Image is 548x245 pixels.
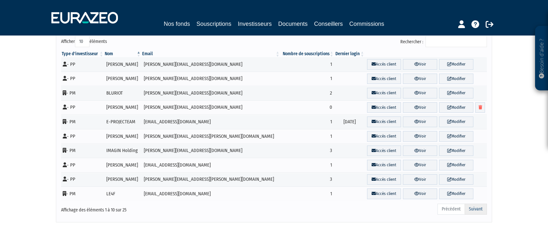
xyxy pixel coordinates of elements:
a: Voir [403,131,437,142]
a: Modifier [439,146,473,156]
a: Modifier [439,59,473,70]
td: - PP [61,100,104,115]
td: 1 [280,129,334,144]
td: - PP [61,72,104,86]
td: - PM [61,187,104,201]
td: [PERSON_NAME][EMAIL_ADDRESS][DOMAIN_NAME] [142,86,280,100]
td: [PERSON_NAME] [104,72,142,86]
td: [PERSON_NAME][EMAIL_ADDRESS][DOMAIN_NAME] [142,57,280,72]
a: Modifier [439,160,473,170]
a: Accès client [367,131,401,142]
td: [PERSON_NAME] [104,57,142,72]
a: Conseillers [314,19,343,28]
td: - PP [61,172,104,187]
th: &nbsp; [365,51,487,57]
td: [PERSON_NAME][EMAIL_ADDRESS][PERSON_NAME][DOMAIN_NAME] [142,172,280,187]
a: Voir [403,160,437,170]
a: Accès client [367,160,401,170]
a: Accès client [367,146,401,156]
td: IMAGIN Holding [104,144,142,158]
label: Rechercher : [400,36,487,47]
td: [PERSON_NAME] [104,129,142,144]
a: Accès client [367,174,401,185]
td: - PM [61,115,104,129]
a: Accès client [367,117,401,127]
td: [PERSON_NAME][EMAIL_ADDRESS][PERSON_NAME][DOMAIN_NAME] [142,129,280,144]
td: - PP [61,158,104,172]
th: Email : activer pour trier la colonne par ordre croissant [142,51,280,57]
td: - PM [61,144,104,158]
td: - PM [61,86,104,100]
a: Commissions [349,19,384,28]
a: Modifier [439,102,473,113]
th: Type d'investisseur : activer pour trier la colonne par ordre croissant [61,51,104,57]
a: Modifier [439,189,473,199]
td: [EMAIL_ADDRESS][DOMAIN_NAME] [142,158,280,172]
a: Supprimer [475,102,485,113]
a: Voir [403,74,437,84]
a: Modifier [439,174,473,185]
td: 1 [280,115,334,129]
select: Afficheréléments [75,36,90,47]
td: [PERSON_NAME] [104,172,142,187]
a: Investisseurs [238,19,272,29]
a: Modifier [439,131,473,142]
td: 0 [280,100,334,115]
td: E-PROJECTEAM [104,115,142,129]
a: Accès client [367,74,401,84]
td: 1 [280,57,334,72]
a: Accès client [367,189,401,199]
a: Souscriptions [196,19,231,28]
td: [PERSON_NAME][EMAIL_ADDRESS][DOMAIN_NAME] [142,144,280,158]
div: Affichage des éléments 1 à 10 sur 25 [61,203,233,213]
td: - PP [61,57,104,72]
td: LE4F [104,187,142,201]
td: - PP [61,129,104,144]
td: 3 [280,172,334,187]
td: 2 [280,86,334,100]
th: Nom : activer pour trier la colonne par ordre d&eacute;croissant [104,51,142,57]
a: Suivant [465,204,487,215]
a: Modifier [439,74,473,84]
th: Dernier login : activer pour trier la colonne par ordre croissant [334,51,365,57]
th: Nombre de souscriptions : activer pour trier la colonne par ordre croissant [280,51,334,57]
a: Voir [403,146,437,156]
a: Voir [403,59,437,70]
td: 3 [280,144,334,158]
a: Nos fonds [164,19,190,28]
a: Voir [403,102,437,113]
p: Besoin d'aide ? [538,29,545,87]
td: [PERSON_NAME] [104,158,142,172]
td: 1 [280,158,334,172]
input: Rechercher : [426,36,487,47]
label: Afficher éléments [61,36,107,47]
td: [DATE] [334,115,365,129]
a: Voir [403,189,437,199]
td: [PERSON_NAME][EMAIL_ADDRESS][DOMAIN_NAME] [142,72,280,86]
td: 1 [280,187,334,201]
a: Accès client [367,88,401,98]
a: Accès client [367,102,401,113]
a: Documents [278,19,308,28]
td: 1 [280,72,334,86]
td: BLURIOT [104,86,142,100]
a: Voir [403,88,437,98]
td: [PERSON_NAME][EMAIL_ADDRESS][DOMAIN_NAME] [142,100,280,115]
a: Voir [403,117,437,127]
a: Voir [403,174,437,185]
td: [PERSON_NAME] [104,100,142,115]
td: [EMAIL_ADDRESS][DOMAIN_NAME] [142,187,280,201]
a: Modifier [439,88,473,98]
a: Accès client [367,59,401,70]
img: 1732889491-logotype_eurazeo_blanc_rvb.png [51,12,118,24]
td: [EMAIL_ADDRESS][DOMAIN_NAME] [142,115,280,129]
a: Modifier [439,117,473,127]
